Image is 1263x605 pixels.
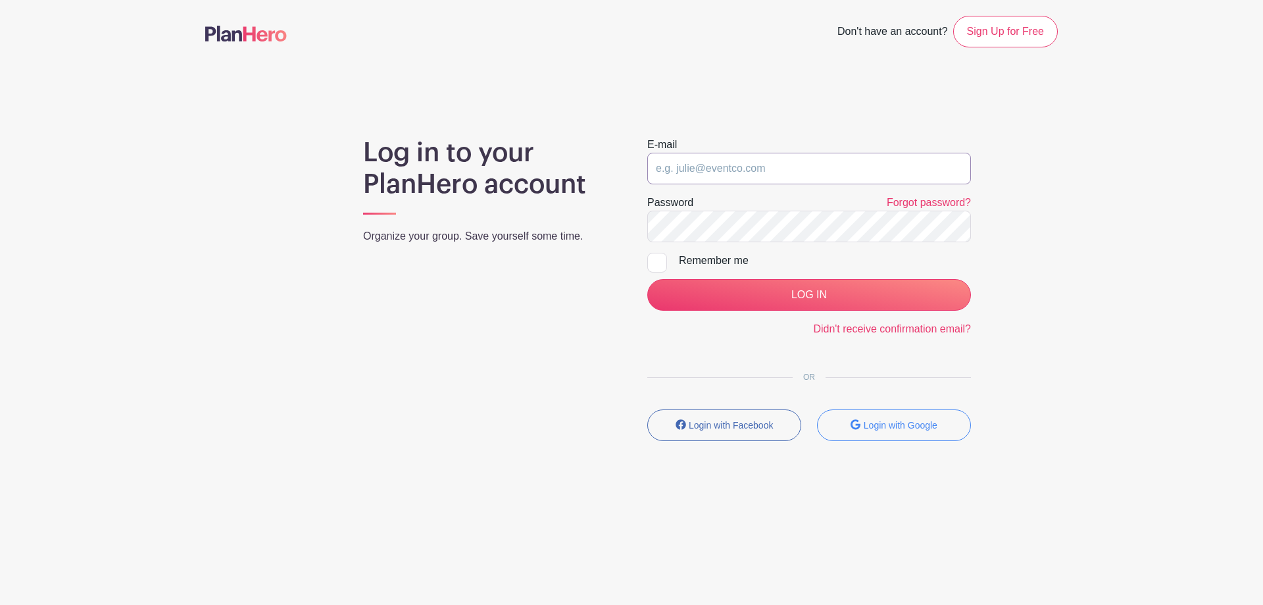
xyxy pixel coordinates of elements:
[363,228,616,244] p: Organize your group. Save yourself some time.
[817,409,971,441] button: Login with Google
[813,323,971,334] a: Didn't receive confirmation email?
[205,26,287,41] img: logo-507f7623f17ff9eddc593b1ce0a138ce2505c220e1c5a4e2b4648c50719b7d32.svg
[363,137,616,200] h1: Log in to your PlanHero account
[679,253,971,269] div: Remember me
[647,409,801,441] button: Login with Facebook
[647,153,971,184] input: e.g. julie@eventco.com
[647,137,677,153] label: E-mail
[647,195,693,211] label: Password
[793,373,826,382] span: OR
[953,16,1058,47] a: Sign Up for Free
[864,420,937,431] small: Login with Google
[887,197,971,208] a: Forgot password?
[689,420,773,431] small: Login with Facebook
[647,279,971,311] input: LOG IN
[837,18,948,47] span: Don't have an account?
